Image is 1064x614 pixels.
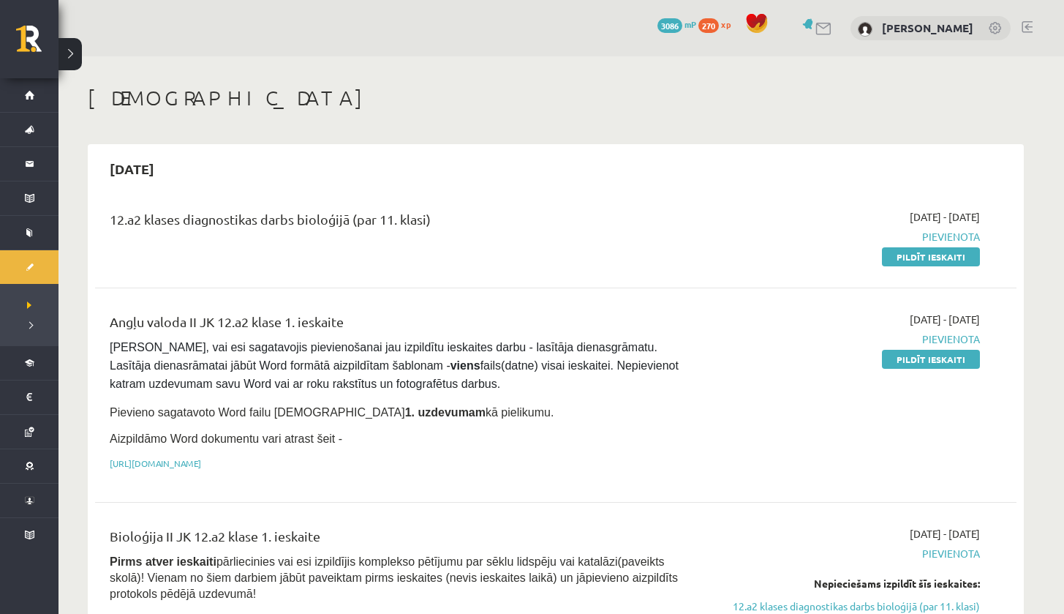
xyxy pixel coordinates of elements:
[110,433,342,445] span: Aizpildāmo Word dokumentu vari atrast šeit -
[910,526,980,542] span: [DATE] - [DATE]
[721,18,731,30] span: xp
[704,576,980,591] div: Nepieciešams izpildīt šīs ieskaites:
[882,350,980,369] a: Pildīt ieskaiti
[110,526,682,553] div: Bioloģija II JK 12.a2 klase 1. ieskaite
[704,546,980,561] span: Pievienota
[110,406,554,419] span: Pievieno sagatavoto Word failu [DEMOGRAPHIC_DATA] kā pielikumu.
[110,209,682,236] div: 12.a2 klases diagnostikas darbs bioloģijā (par 11. klasi)
[704,332,980,347] span: Pievienota
[657,18,682,33] span: 3086
[88,86,1024,111] h1: [DEMOGRAPHIC_DATA]
[657,18,696,30] a: 3086 mP
[16,26,59,62] a: Rīgas 1. Tālmācības vidusskola
[110,555,216,568] strong: Pirms atver ieskaiti
[684,18,696,30] span: mP
[450,359,480,372] strong: viens
[858,22,872,37] img: Marta Tīde
[704,599,980,614] a: 12.a2 klases diagnostikas darbs bioloģijā (par 11. klasi)
[910,209,980,225] span: [DATE] - [DATE]
[110,312,682,339] div: Angļu valoda II JK 12.a2 klase 1. ieskaite
[405,406,486,419] strong: 1. uzdevumam
[110,555,678,600] span: pārliecinies vai esi izpildījis komplekso pētījumu par sēklu lidspēju vai katalāzi(paveikts skolā...
[704,229,980,244] span: Pievienota
[882,247,980,266] a: Pildīt ieskaiti
[882,20,973,35] a: [PERSON_NAME]
[110,457,201,469] a: [URL][DOMAIN_NAME]
[698,18,719,33] span: 270
[698,18,738,30] a: 270 xp
[910,312,980,327] span: [DATE] - [DATE]
[95,151,169,186] h2: [DATE]
[110,341,682,390] span: [PERSON_NAME], vai esi sagatavojis pievienošanai jau izpildītu ieskaites darbu - lasītāja dienasg...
